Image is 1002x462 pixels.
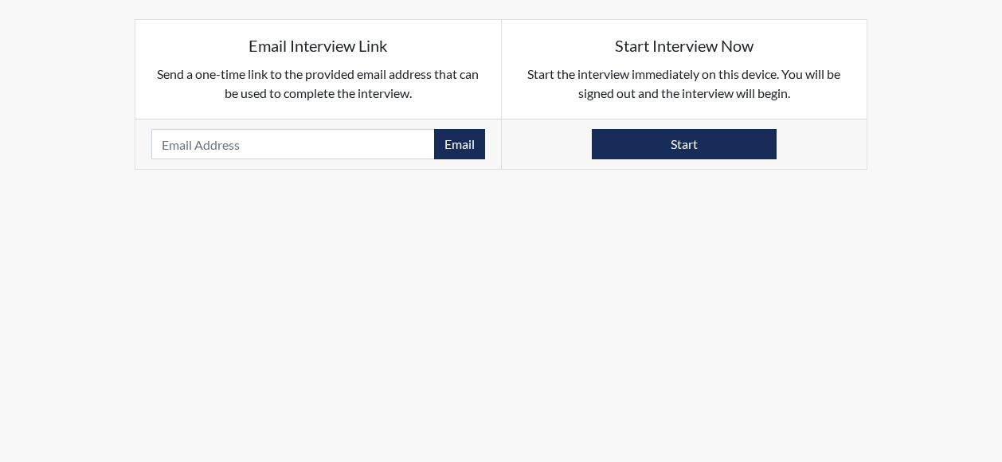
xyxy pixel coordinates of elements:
[592,129,777,159] button: Start
[434,129,485,159] button: Email
[518,65,851,103] p: Start the interview immediately on this device. You will be signed out and the interview will begin.
[518,36,851,55] h5: Start Interview Now
[151,129,435,159] input: Email Address
[151,36,485,55] h5: Email Interview Link
[151,65,485,103] p: Send a one-time link to the provided email address that can be used to complete the interview.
